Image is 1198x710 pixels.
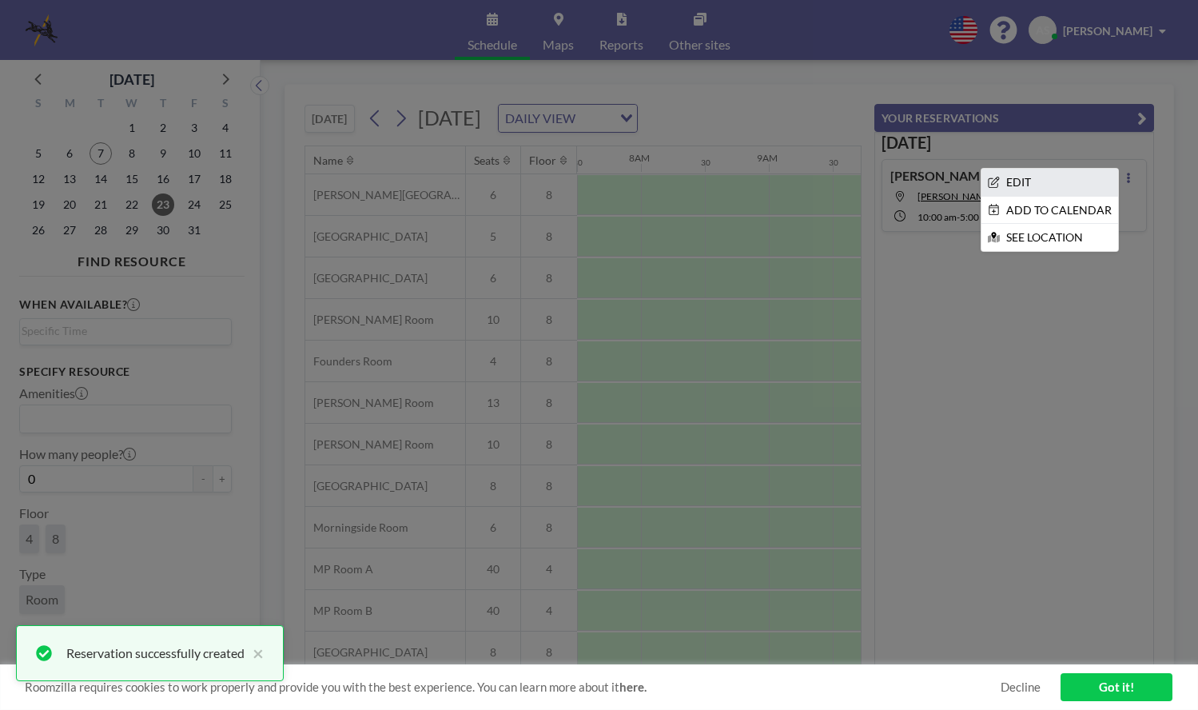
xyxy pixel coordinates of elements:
a: Got it! [1061,673,1172,701]
a: Decline [1001,680,1041,695]
div: Reservation successfully created [66,644,245,663]
a: here. [619,680,647,694]
li: ADD TO CALENDAR [981,197,1118,224]
span: Roomzilla requires cookies to work properly and provide you with the best experience. You can lea... [25,680,1001,695]
button: close [245,644,264,663]
li: SEE LOCATION [981,224,1118,251]
li: EDIT [981,169,1118,196]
